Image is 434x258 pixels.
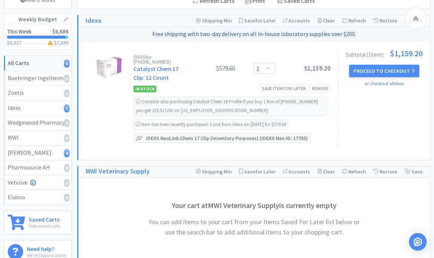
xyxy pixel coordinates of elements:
div: Restore [373,166,397,177]
a: All Carts5 [4,56,71,71]
p: IDEXX Neo Link: Chem 17 Clip (Inventory Purposes) (IDEXX Neo ID: 17755) [144,134,310,143]
i: 4 [64,149,70,157]
div: Accounts [283,166,310,177]
a: Vetcove0 [4,175,71,190]
h3: Your cart at MWI Veterinary Supply is currently empty [144,200,364,211]
img: 2cadb1eb9dcc4f32aa0f6c8be2f12cf0_174985.png [96,55,122,80]
div: Shipping Min [196,166,232,177]
div: Open Intercom Messenger [409,233,427,251]
span: $6,327 [7,39,21,46]
span: $1,159.20 [304,64,331,72]
i: 0 [64,179,70,187]
div: $579.60 [180,64,235,73]
div: Zoetis [8,88,68,98]
p: View saved carts [29,222,60,229]
i: 0 [64,164,70,172]
h1: Weekly Budget [4,15,71,24]
a: Wedgewood Pharmacy0 [4,115,71,130]
div: Consider also purchasing Catalyst Chem 18 Profile If you buy 1 Box of [PHONE_NUMBER] you get 215.... [134,97,327,116]
a: Idexx1 [4,101,71,116]
h6: Saved Carts [29,215,60,222]
h6: Need help? [27,244,67,252]
div: Idexx [8,103,68,113]
a: Boehringer Ingelheim0 [4,71,71,86]
div: Shipping Min [196,15,232,26]
span: In Stock [134,86,156,92]
a: or checkout at Idexx [364,80,404,87]
a: MWI Veterinary Supply [86,166,150,177]
h3: $ [46,40,69,45]
div: Refresh [342,166,366,177]
div: Restore [373,15,397,26]
div: Accounts [283,15,310,26]
i: 0 [64,119,70,127]
i: 0 [64,134,70,142]
button: Proceed to Checkout [349,65,419,77]
span: 7,636 [57,39,68,46]
div: Pharmsource AH [8,163,68,172]
a: This Week$6,686$6,327$7,636 [4,24,71,50]
i: 0 [64,75,70,83]
a: Idexx [86,15,102,26]
a: MWI0 [4,130,71,146]
div: Refresh [342,15,366,26]
i: 1 [64,104,70,112]
div: Vetcove [8,178,68,187]
div: Item has been recently purchased: 1 unit from Idexx on [DATE] for $579.60 [134,119,288,130]
a: Zoetis0 [4,86,71,101]
div: Boehringer Ingelheim [8,74,68,83]
div: IDEXX No: [PHONE_NUMBER] [134,55,180,64]
div: Subtotal ( 1 item ): [346,49,423,57]
div: Clear [317,166,335,177]
div: Save [405,166,423,177]
div: Clear [317,15,335,26]
a: Elanco0 [4,190,71,205]
div: [PERSON_NAME] [8,148,68,158]
h2: This Week [7,29,32,34]
span: $1,159.20 [390,49,423,57]
strong: All Carts [8,59,29,67]
a: Catalyst Chem 17 Clip: 12 Count [134,65,178,81]
div: MWI [8,133,68,143]
p: Free shipping with two-day delivery on all in-house laboratory supplies over $200. [81,29,427,39]
div: Remove [310,85,331,92]
div: Elanco [8,193,68,202]
span: Save for Later [244,17,275,24]
div: Wedgewood Pharmacy [8,118,68,128]
span: $6,686 [52,28,68,35]
h4: You can add items to your cart from your Items Saved For Later list below or use the search bar t... [144,217,364,238]
a: Pharmsource AH0 [4,160,71,175]
span: Save for Later [244,168,275,175]
i: 0 [64,89,70,97]
a: [PERSON_NAME]4 [4,146,71,161]
div: Save item for later [260,85,308,92]
a: Saved CartsView saved carts [4,211,72,234]
i: 0 [64,194,70,202]
i: 5 [64,60,70,68]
